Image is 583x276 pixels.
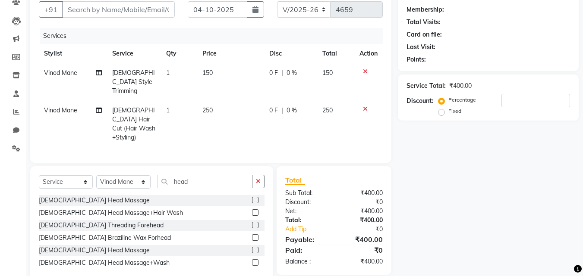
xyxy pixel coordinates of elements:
[112,106,155,141] span: [DEMOGRAPHIC_DATA] Hair Cut (Hair Wash+Styling)
[44,106,77,114] span: Vinod Mane
[334,189,389,198] div: ₹400.00
[322,69,333,77] span: 150
[166,106,170,114] span: 1
[44,69,77,77] span: Vinod Mane
[285,176,305,185] span: Total
[39,221,164,230] div: [DEMOGRAPHIC_DATA] Threading Forehead
[279,257,334,266] div: Balance :
[287,106,297,115] span: 0 %
[166,69,170,77] span: 1
[449,81,472,90] div: ₹400.00
[317,44,355,63] th: Total
[269,106,278,115] span: 0 F
[354,44,383,63] th: Action
[407,55,426,64] div: Points:
[40,28,389,44] div: Services
[407,18,441,27] div: Total Visits:
[407,81,446,90] div: Service Total:
[334,198,389,207] div: ₹0
[202,69,213,77] span: 150
[107,44,161,63] th: Service
[279,245,334,255] div: Paid:
[39,246,150,255] div: [DEMOGRAPHIC_DATA] Head Massage
[202,106,213,114] span: 250
[39,233,171,242] div: [DEMOGRAPHIC_DATA] Braziline Wax Forhead
[39,208,183,217] div: [DEMOGRAPHIC_DATA] Head Massage+Hair Wash
[448,107,461,115] label: Fixed
[334,245,389,255] div: ₹0
[334,207,389,216] div: ₹400.00
[39,44,107,63] th: Stylist
[279,225,343,234] a: Add Tip
[157,175,252,188] input: Search or Scan
[343,225,390,234] div: ₹0
[281,68,283,78] span: |
[279,216,334,225] div: Total:
[62,1,175,18] input: Search by Name/Mobile/Email/Code
[287,68,297,78] span: 0 %
[279,198,334,207] div: Discount:
[112,69,155,95] span: [DEMOGRAPHIC_DATA] Style Trimming
[407,96,433,105] div: Discount:
[264,44,317,63] th: Disc
[334,216,389,225] div: ₹400.00
[322,106,333,114] span: 250
[407,5,444,14] div: Membership:
[161,44,197,63] th: Qty
[197,44,264,63] th: Price
[334,234,389,245] div: ₹400.00
[269,68,278,78] span: 0 F
[407,43,435,52] div: Last Visit:
[448,96,476,104] label: Percentage
[39,258,170,267] div: [DEMOGRAPHIC_DATA] Head Massage+Wash
[334,257,389,266] div: ₹400.00
[39,1,63,18] button: +91
[279,207,334,216] div: Net:
[39,196,150,205] div: [DEMOGRAPHIC_DATA] Head Massage
[279,234,334,245] div: Payable:
[281,106,283,115] span: |
[279,189,334,198] div: Sub Total:
[407,30,442,39] div: Card on file:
